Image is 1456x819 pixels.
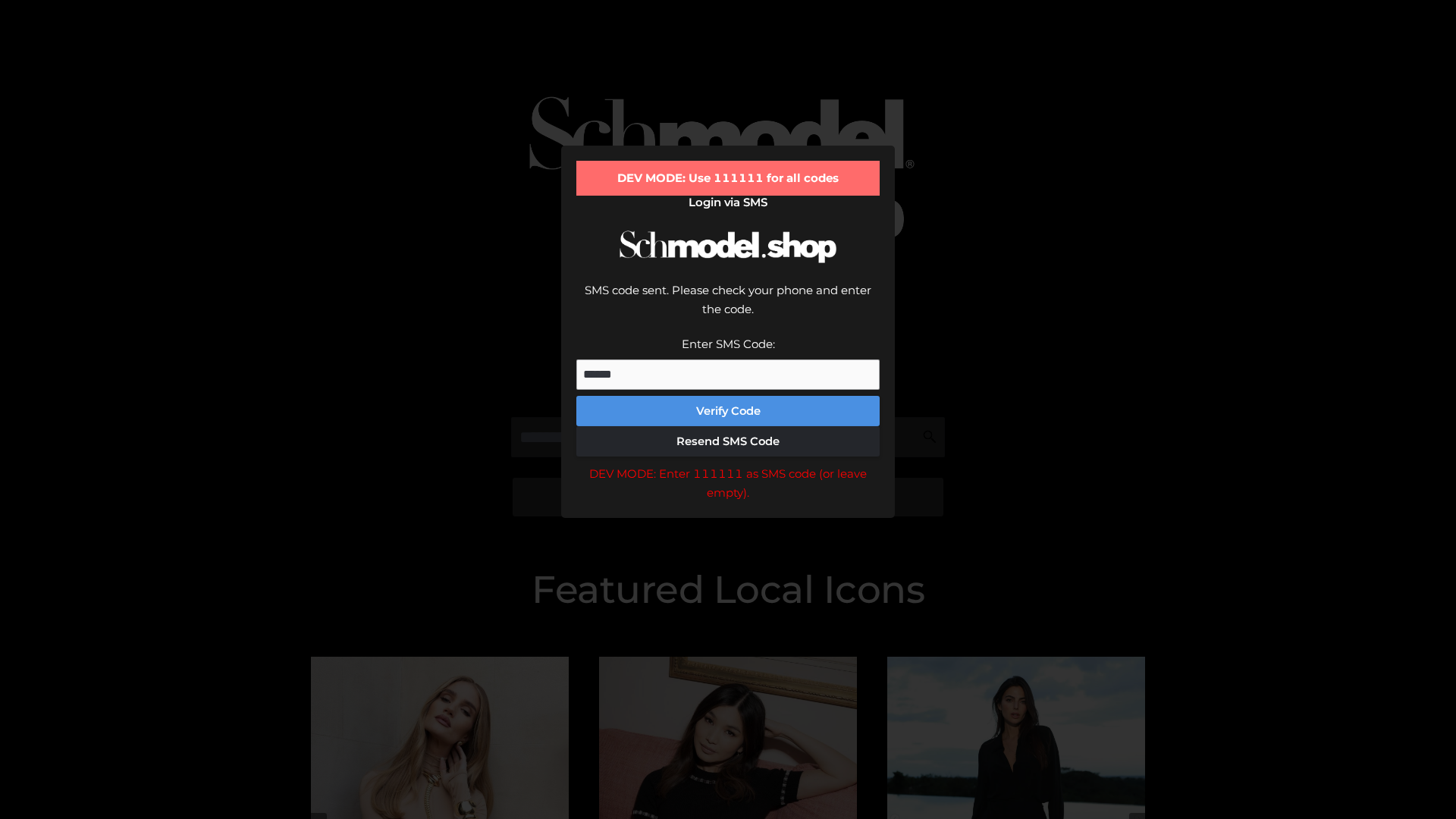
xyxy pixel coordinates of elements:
div: DEV MODE: Enter 111111 as SMS code (or leave empty). [576,464,880,503]
h2: Login via SMS [576,196,880,209]
button: Verify Code [576,396,880,426]
div: SMS code sent. Please check your phone and enter the code. [576,281,880,334]
img: Schmodel Logo [614,217,842,277]
div: DEV MODE: Use 111111 for all codes [576,161,880,196]
button: Resend SMS Code [576,426,880,457]
label: Enter SMS Code: [682,337,775,351]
